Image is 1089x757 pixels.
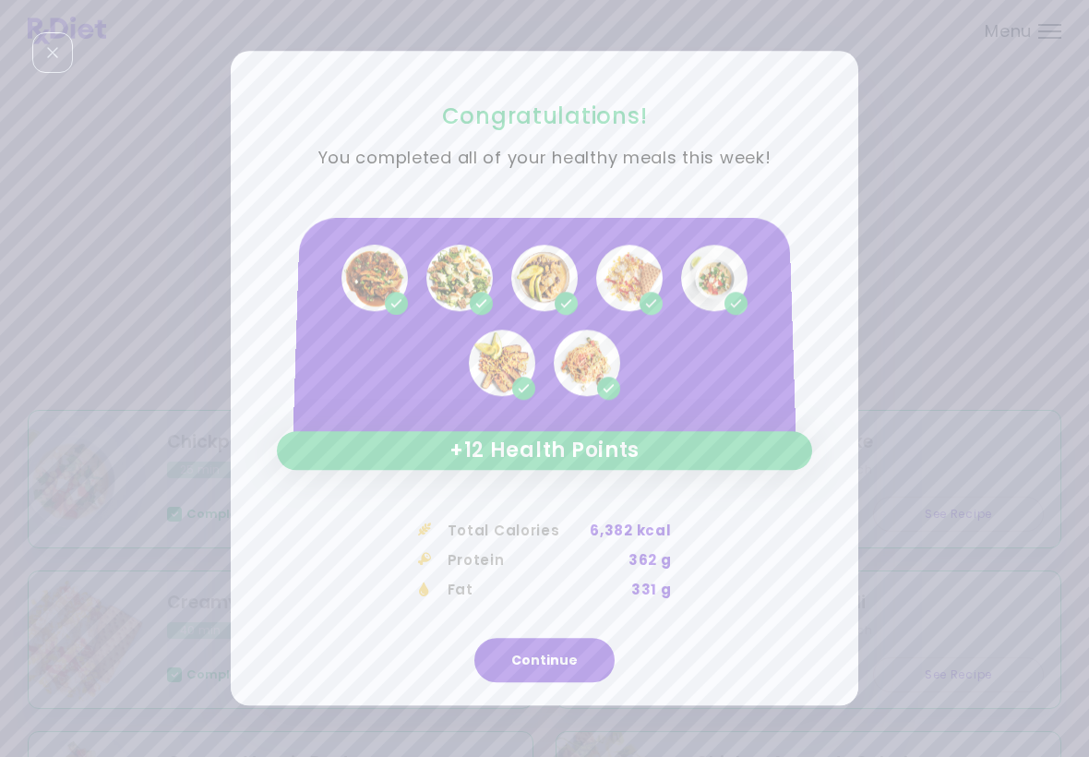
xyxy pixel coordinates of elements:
[277,102,812,130] h2: Congratulations!
[631,575,672,605] div: 331 g
[418,516,560,546] div: Total Calories
[474,639,615,683] button: Continue
[628,546,672,575] div: 362 g
[277,431,812,470] div: +12 Health Points
[418,546,505,575] div: Protein
[590,516,671,546] div: 6,382 kcal
[277,145,812,174] p: You completed all of your healthy meals this week!
[32,32,73,73] div: Close
[418,575,473,605] div: Fat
